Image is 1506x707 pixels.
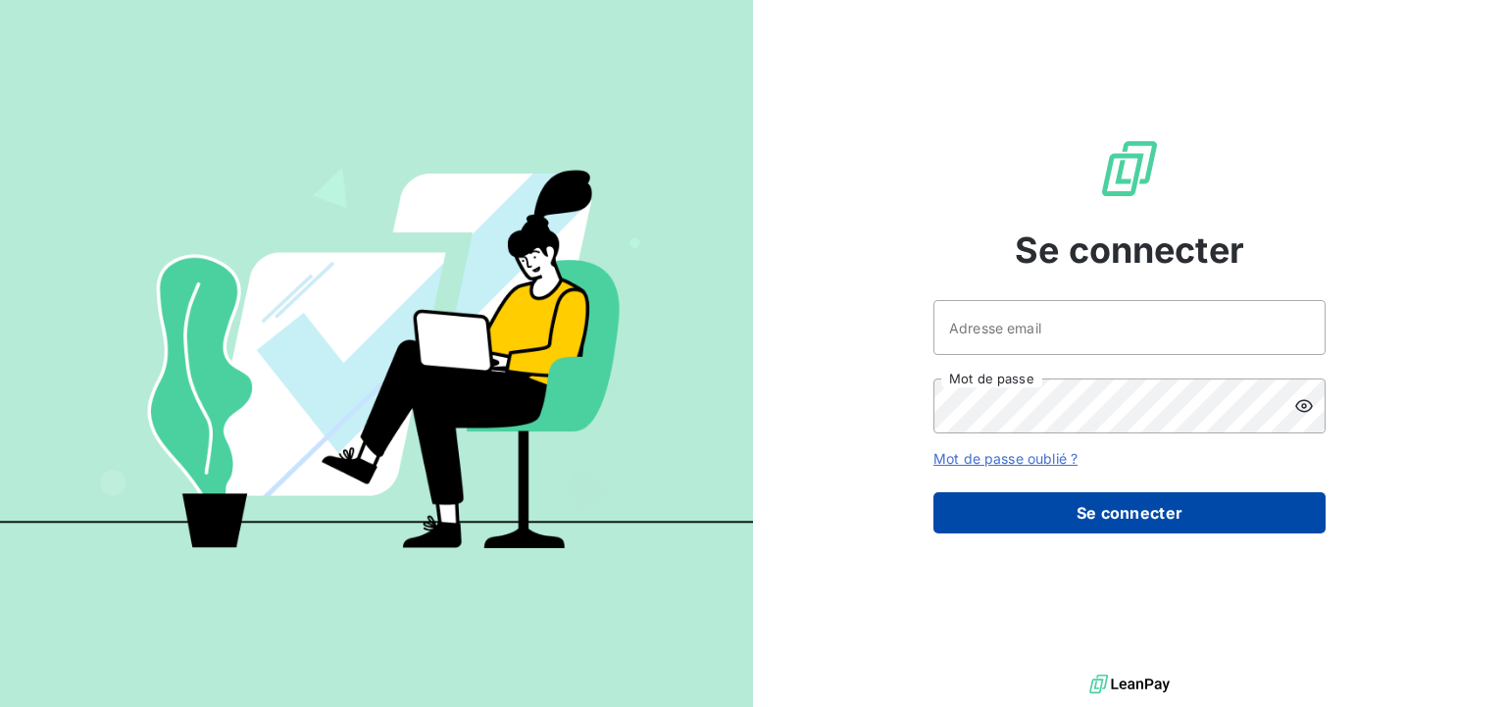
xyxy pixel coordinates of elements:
img: Logo LeanPay [1098,137,1161,200]
button: Se connecter [933,492,1326,533]
span: Se connecter [1015,224,1244,277]
img: logo [1089,670,1170,699]
input: placeholder [933,300,1326,355]
a: Mot de passe oublié ? [933,450,1078,467]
